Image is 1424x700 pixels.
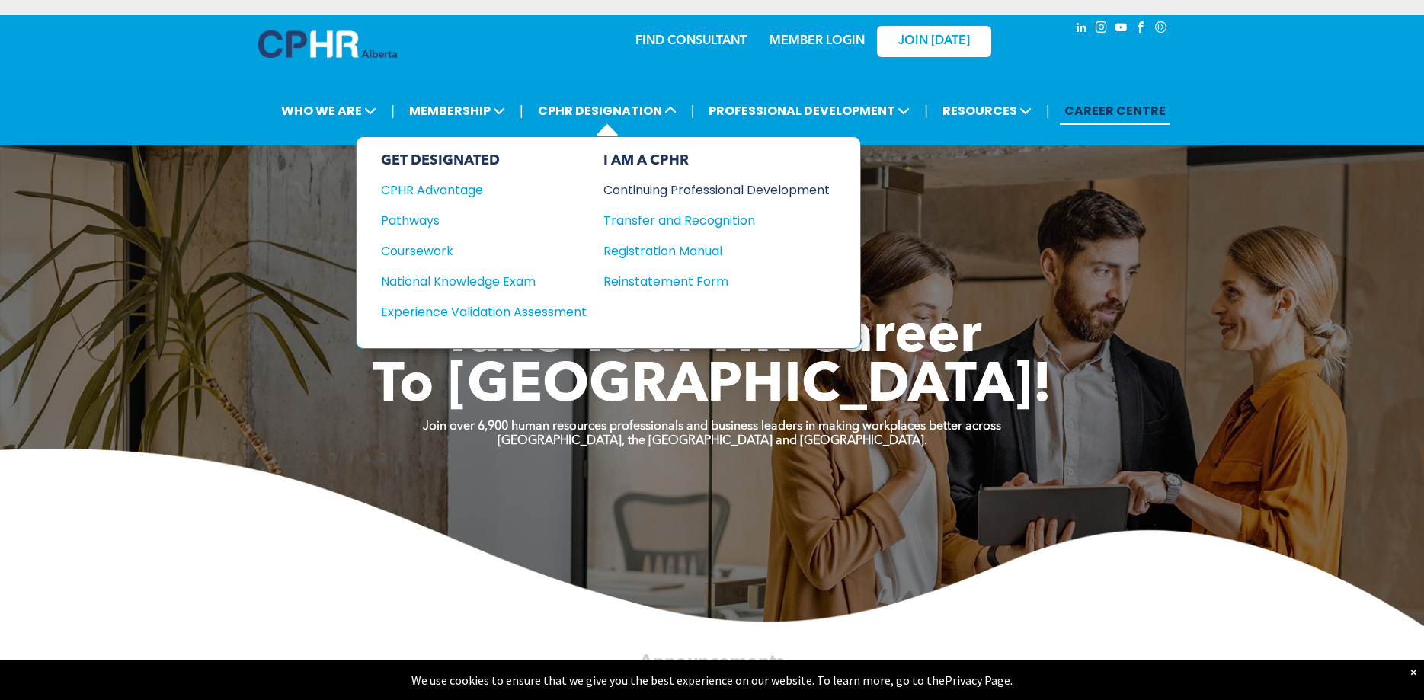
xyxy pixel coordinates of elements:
span: WHO WE ARE [277,97,381,125]
a: National Knowledge Exam [381,272,587,291]
a: instagram [1093,19,1110,40]
a: facebook [1133,19,1150,40]
div: Coursework [381,241,566,261]
a: CPHR Advantage [381,181,587,200]
a: Coursework [381,241,587,261]
div: GET DESIGNATED [381,152,587,169]
div: Registration Manual [603,241,807,261]
span: PROFESSIONAL DEVELOPMENT [704,97,914,125]
a: MEMBER LOGIN [770,35,865,47]
div: Continuing Professional Development [603,181,807,200]
span: MEMBERSHIP [405,97,510,125]
span: RESOURCES [938,97,1036,125]
div: Transfer and Recognition [603,211,807,230]
strong: [GEOGRAPHIC_DATA], the [GEOGRAPHIC_DATA] and [GEOGRAPHIC_DATA]. [498,435,927,447]
a: Reinstatement Form [603,272,830,291]
span: Announcements [639,653,785,671]
div: CPHR Advantage [381,181,566,200]
a: Experience Validation Assessment [381,302,587,321]
a: Privacy Page. [945,673,1013,688]
span: JOIN [DATE] [898,34,970,49]
a: CAREER CENTRE [1060,97,1170,125]
div: Pathways [381,211,566,230]
a: Transfer and Recognition [603,211,830,230]
div: Reinstatement Form [603,272,807,291]
strong: Join over 6,900 human resources professionals and business leaders in making workplaces better ac... [423,420,1001,433]
img: A blue and white logo for cp alberta [258,30,397,58]
div: Dismiss notification [1410,664,1416,679]
li: | [391,95,395,126]
div: National Knowledge Exam [381,272,566,291]
a: JOIN [DATE] [877,26,991,57]
a: linkedin [1074,19,1090,40]
a: Pathways [381,211,587,230]
a: Registration Manual [603,241,830,261]
a: FIND CONSULTANT [635,35,747,47]
span: To [GEOGRAPHIC_DATA]! [373,360,1052,414]
div: Experience Validation Assessment [381,302,566,321]
li: | [520,95,523,126]
a: youtube [1113,19,1130,40]
li: | [924,95,928,126]
li: | [691,95,695,126]
a: Social network [1153,19,1170,40]
a: Continuing Professional Development [603,181,830,200]
li: | [1046,95,1050,126]
span: CPHR DESIGNATION [533,97,681,125]
div: I AM A CPHR [603,152,830,169]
